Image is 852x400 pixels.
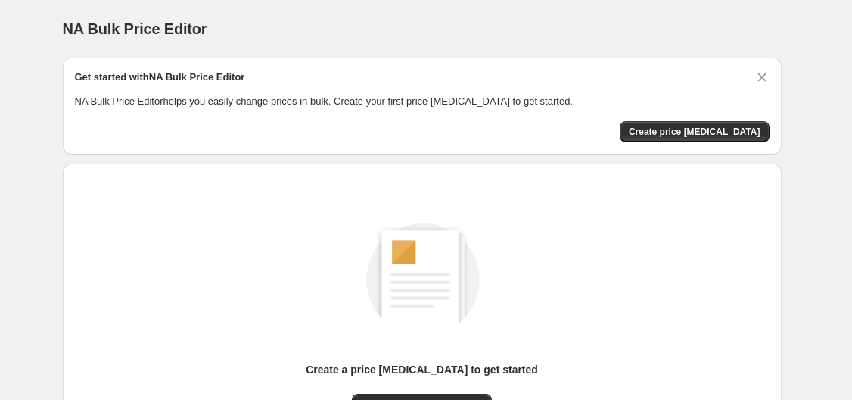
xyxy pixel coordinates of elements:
span: NA Bulk Price Editor [63,20,207,37]
p: Create a price [MEDICAL_DATA] to get started [306,362,538,377]
button: Create price change job [620,121,770,142]
h2: Get started with NA Bulk Price Editor [75,70,245,85]
span: Create price [MEDICAL_DATA] [629,126,760,138]
p: NA Bulk Price Editor helps you easily change prices in bulk. Create your first price [MEDICAL_DAT... [75,94,770,109]
button: Dismiss card [754,70,770,85]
